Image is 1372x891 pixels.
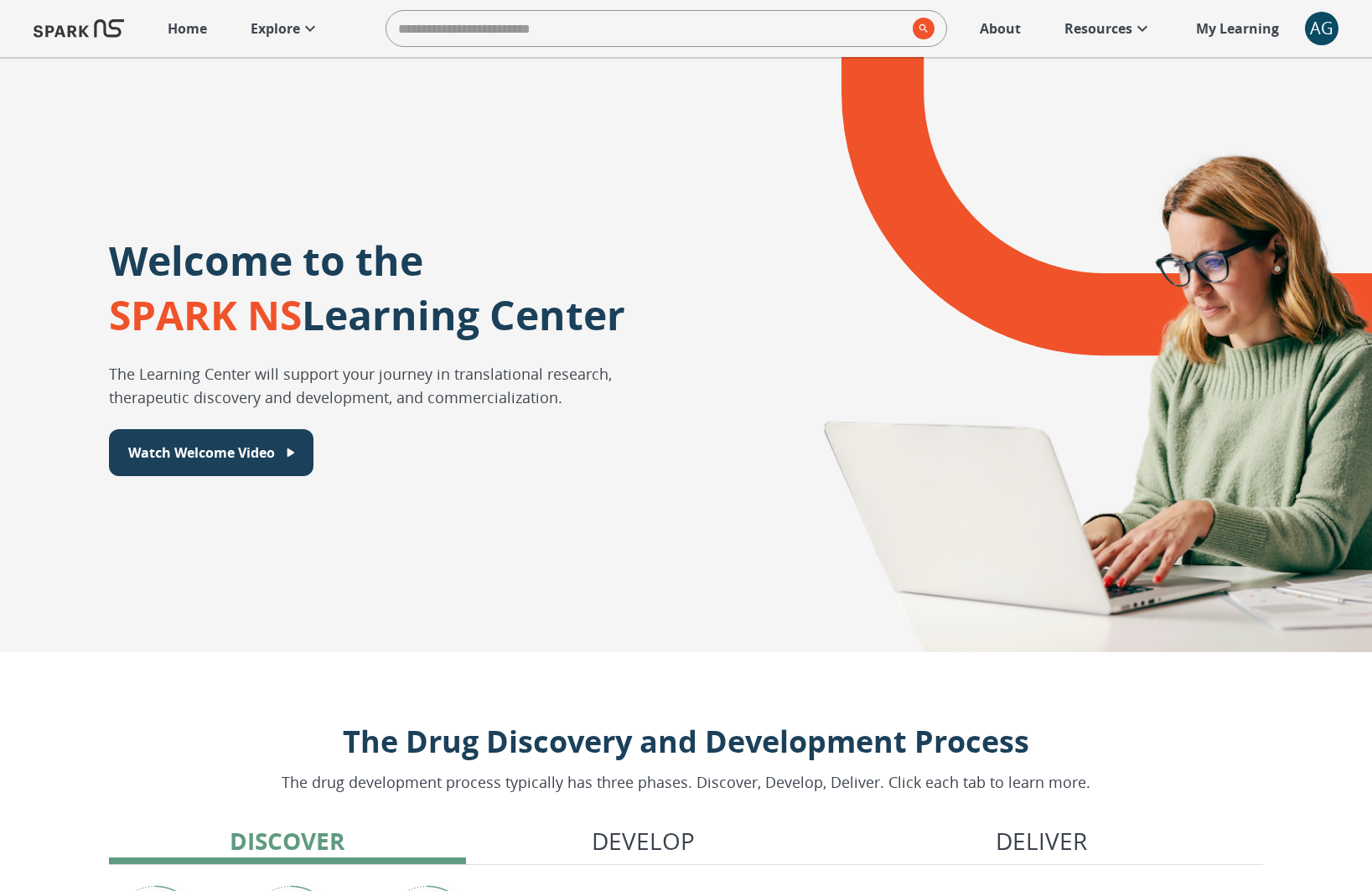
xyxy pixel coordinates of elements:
[996,823,1087,858] p: Deliver
[282,771,1090,794] p: The drug development process typically has three phases. Discover, Develop, Deliver. Click each t...
[34,8,124,49] img: Logo of SPARK at Stanford
[242,10,329,47] a: Explore
[230,823,344,858] p: Discover
[168,18,207,39] p: Home
[109,288,302,342] span: SPARK NS
[109,429,313,476] button: Watch Welcome Video
[251,18,300,39] p: Explore
[1056,10,1161,47] a: Resources
[109,362,668,409] p: The Learning Center will support your journey in translational research, therapeutic discovery an...
[282,719,1090,764] p: The Drug Discovery and Development Process
[1305,12,1338,45] button: account of current user
[1196,18,1279,39] p: My Learning
[128,443,275,463] p: Watch Welcome Video
[1305,12,1338,45] div: AG
[592,823,695,858] p: Develop
[1188,10,1288,47] a: My Learning
[906,11,935,46] button: search
[1064,18,1132,39] p: Resources
[980,18,1021,39] p: About
[109,233,625,342] p: Welcome to the Learning Center
[971,10,1029,47] a: About
[159,10,215,47] a: Home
